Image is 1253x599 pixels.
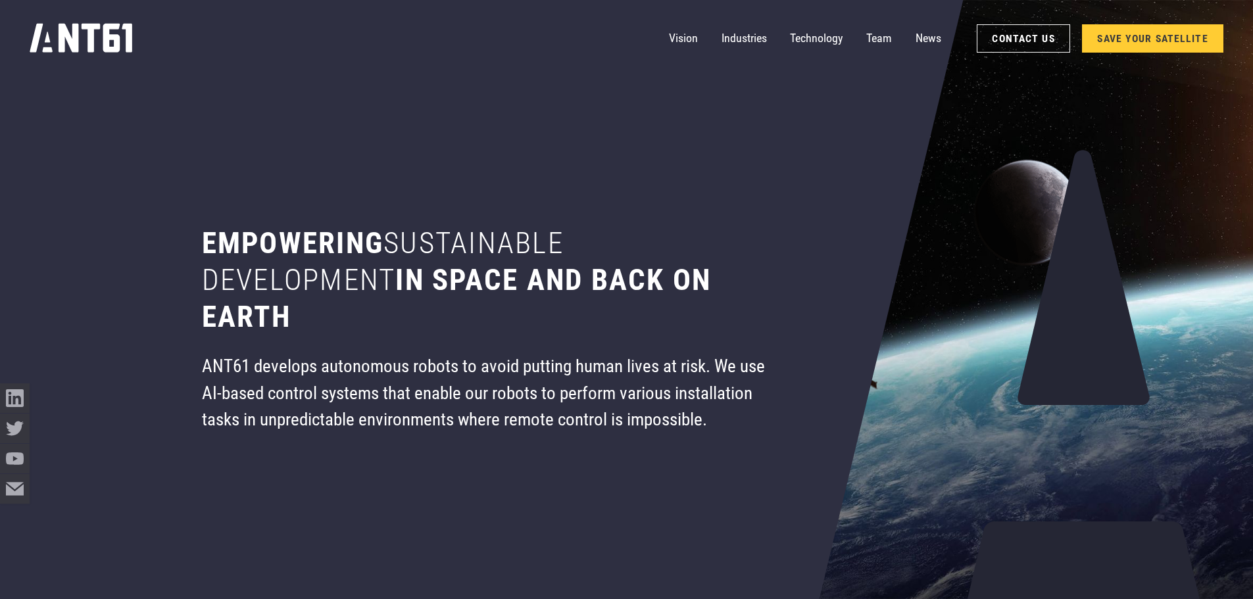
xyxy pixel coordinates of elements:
a: Industries [722,24,767,53]
a: home [30,18,134,58]
h1: Empowering in space and back on earth [202,225,771,335]
div: ANT61 develops autonomous robots to avoid putting human lives at risk. We use AI-based control sy... [202,353,771,433]
a: Team [866,24,892,53]
a: Vision [669,24,698,53]
a: Technology [790,24,843,53]
a: News [916,24,941,53]
a: Contact Us [977,24,1070,53]
a: SAVE YOUR SATELLITE [1082,24,1223,53]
